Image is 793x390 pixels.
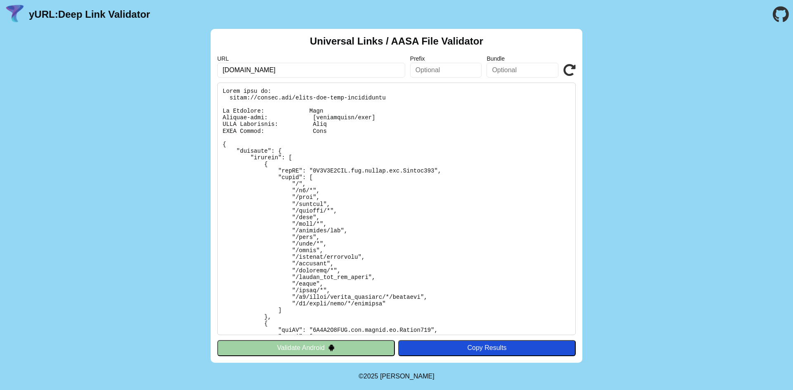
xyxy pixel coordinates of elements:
[410,63,482,78] input: Optional
[363,373,378,380] span: 2025
[217,63,405,78] input: Required
[217,83,576,335] pre: Lorem ipsu do: sitam://consec.adi/elits-doe-temp-incididuntu La Etdolore: Magn Aliquae-admi: [ven...
[398,340,576,356] button: Copy Results
[487,55,558,62] label: Bundle
[487,63,558,78] input: Optional
[217,55,405,62] label: URL
[328,344,335,351] img: droidIcon.svg
[310,35,483,47] h2: Universal Links / AASA File Validator
[402,344,572,352] div: Copy Results
[359,363,434,390] footer: ©
[380,373,434,380] a: Michael Ibragimchayev's Personal Site
[410,55,482,62] label: Prefix
[4,4,26,25] img: yURL Logo
[29,9,150,20] a: yURL:Deep Link Validator
[217,340,395,356] button: Validate Android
